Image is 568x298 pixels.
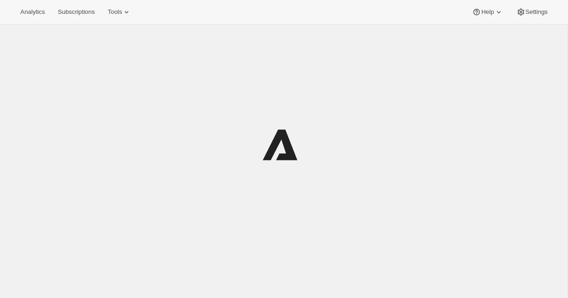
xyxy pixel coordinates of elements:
button: Tools [102,6,137,18]
button: Analytics [15,6,50,18]
button: Settings [511,6,553,18]
span: Analytics [20,8,45,16]
span: Settings [526,8,548,16]
button: Subscriptions [52,6,100,18]
span: Help [481,8,494,16]
span: Subscriptions [58,8,95,16]
button: Help [466,6,508,18]
span: Tools [108,8,122,16]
